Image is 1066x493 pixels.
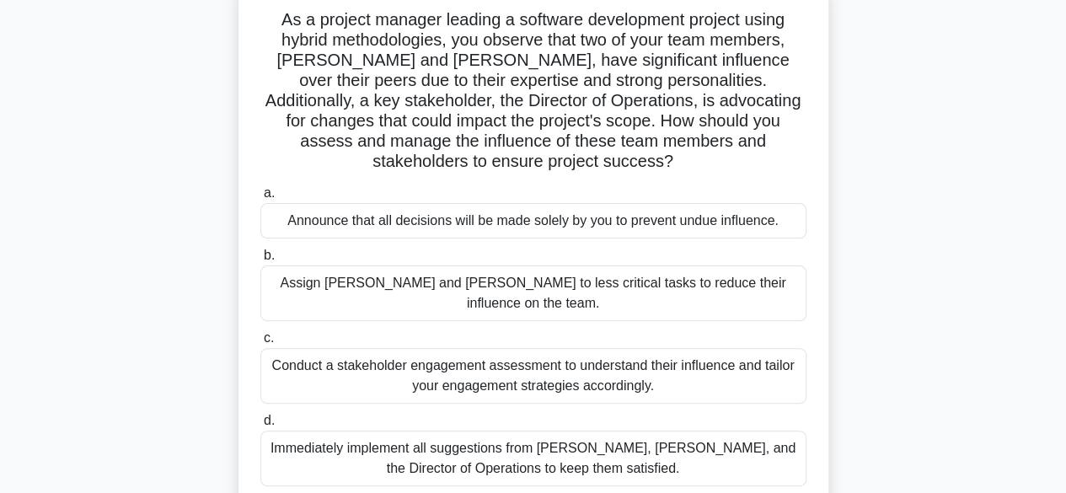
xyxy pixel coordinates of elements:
[260,431,806,486] div: Immediately implement all suggestions from [PERSON_NAME], [PERSON_NAME], and the Director of Oper...
[260,265,806,321] div: Assign [PERSON_NAME] and [PERSON_NAME] to less critical tasks to reduce their influence on the team.
[259,9,808,173] h5: As a project manager leading a software development project using hybrid methodologies, you obser...
[260,203,806,238] div: Announce that all decisions will be made solely by you to prevent undue influence.
[264,330,274,345] span: c.
[264,248,275,262] span: b.
[260,348,806,404] div: Conduct a stakeholder engagement assessment to understand their influence and tailor your engagem...
[264,413,275,427] span: d.
[264,185,275,200] span: a.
